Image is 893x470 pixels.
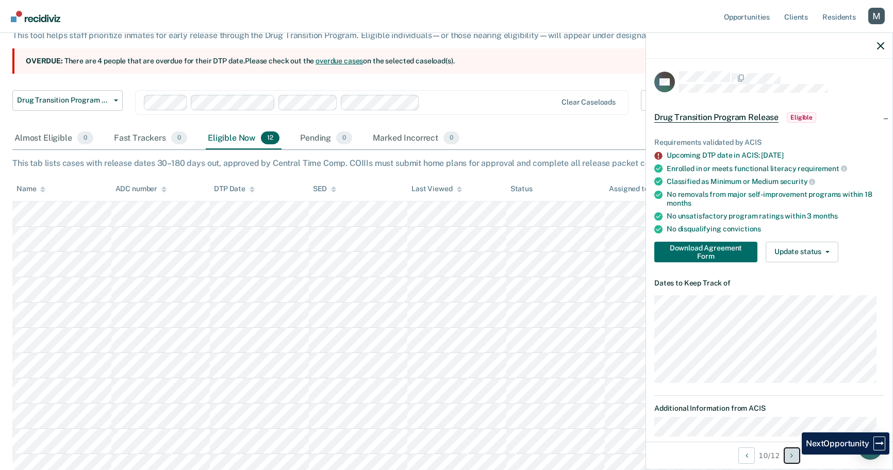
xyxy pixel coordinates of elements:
[112,127,189,150] div: Fast Trackers
[336,131,352,145] span: 0
[654,404,884,413] dt: Additional Information from ACIS
[26,57,63,65] strong: Overdue:
[723,225,761,233] span: convictions
[766,242,838,262] button: Update status
[17,96,110,105] span: Drug Transition Program Release
[654,242,757,262] button: Download Agreement Form
[171,131,187,145] span: 0
[316,57,363,65] a: overdue cases
[654,279,884,288] dt: Dates to Keep Track of
[667,199,691,207] span: months
[443,131,459,145] span: 0
[313,184,337,193] div: SED
[77,131,93,145] span: 0
[214,184,255,193] div: DTP Date
[411,184,461,193] div: Last Viewed
[667,151,884,160] div: Upcoming DTP date in ACIS: [DATE]
[813,212,838,220] span: months
[858,435,883,460] div: Open Intercom Messenger
[780,177,816,186] span: security
[787,112,816,123] span: Eligible
[646,101,892,134] div: Drug Transition Program ReleaseEligible
[11,11,60,22] img: Recidiviz
[798,164,847,173] span: requirement
[12,158,881,168] div: This tab lists cases with release dates 30–180 days out, approved by Central Time Comp. COIIIs mu...
[654,138,884,147] div: Requirements validated by ACIS
[784,447,800,464] button: Next Opportunity
[654,242,762,262] a: Navigate to form link
[561,98,616,107] div: Clear caseloads
[298,127,354,150] div: Pending
[16,184,45,193] div: Name
[12,127,95,150] div: Almost Eligible
[667,212,884,221] div: No unsatisfactory program ratings within 3
[667,225,884,233] div: No disqualifying
[646,442,892,469] div: 10 / 12
[115,184,167,193] div: ADC number
[738,447,755,464] button: Previous Opportunity
[12,30,682,40] div: This tool helps staff prioritize inmates for early release through the Drug Transition Program. E...
[510,184,533,193] div: Status
[868,8,885,24] button: Profile dropdown button
[371,127,461,150] div: Marked Incorrect
[667,190,884,208] div: No removals from major self-improvement programs within 18
[206,127,282,150] div: Eligible Now
[609,184,657,193] div: Assigned to
[667,164,884,173] div: Enrolled in or meets functional literacy
[12,48,682,74] section: There are 4 people that are overdue for their DTP date. Please check out the on the selected case...
[654,112,779,123] span: Drug Transition Program Release
[667,177,884,186] div: Classified as Minimum or Medium
[261,131,279,145] span: 12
